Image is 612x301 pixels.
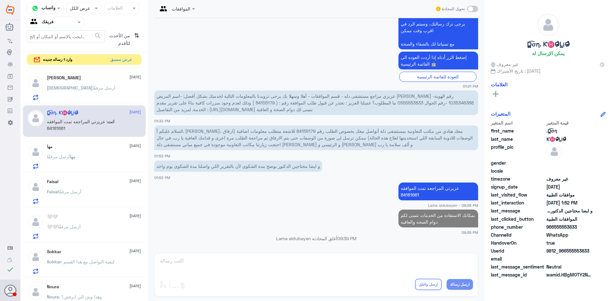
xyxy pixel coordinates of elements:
span: 01:31 PM [463,83,478,89]
span: تاريخ الأشتراك : [DATE] [491,68,606,74]
p: 11/9/2025, 1:31 PM [398,52,478,69]
img: whatsapp.png [30,4,40,13]
h5: 🤍🤍 [47,214,58,219]
span: 966555553833 [546,224,593,230]
button: ارسل رسالة [447,279,473,290]
span: غير معروف [546,176,593,182]
button: search [94,31,102,41]
span: null [546,255,593,262]
span: من الأحدث للأقدم [105,30,132,49]
span: last_interaction [491,199,545,206]
i: ⇅ [134,30,139,47]
span: [DATE] [129,213,141,219]
p: 11/9/2025, 1:52 PM [154,161,322,172]
span: [DATE] [129,248,141,254]
span: : عزيزتي المراجعه تمت الموافقه 84181661 [47,119,107,131]
span: أرسل مرفقًا [92,85,115,90]
span: عزيزي مراجع مستشفى دله - قسم الموافقات - أهلا وسهلا بك يرجى تزويدنا بالمعلومات التالية لخدمتك بشك... [157,93,474,112]
span: الموافقات الطبية [546,216,593,222]
span: 01:52 PM [154,154,170,158]
span: Faisal [47,189,58,194]
span: signup_date [491,183,545,190]
span: 01:52 PM [154,176,170,180]
span: غير معروف [491,61,518,68]
span: 2025-09-11T10:52:59.501Z [546,199,593,206]
img: Widebot Logo [6,5,14,15]
span: أرسل مرفقًا [58,224,81,229]
span: last_message [491,207,545,214]
p: 11/9/2025, 1:32 PM [154,90,478,115]
span: : وهذا وش الي انرفض؟ [59,294,102,299]
span: Sokkar [47,259,61,264]
span: email [491,255,545,262]
p: 11/9/2025, 9:39 PM [398,210,478,227]
input: ابحث بالإسم أو المكان أو إلخ.. [27,31,105,42]
span: 2 [546,232,593,238]
img: defaultAdmin.png [28,284,44,300]
span: 09:39 PM [337,236,356,241]
span: Lama aldubayan - 09:38 PM [428,203,478,208]
span: UserId [491,247,545,254]
h5: مها [47,144,53,149]
span: اسم المتغير [491,119,545,126]
h6: العلامات [491,82,507,87]
img: defaultAdmin.png [546,144,562,160]
span: true [546,240,593,246]
button: EN [7,245,13,251]
span: وارد 1 رساله جديده [43,57,72,62]
span: قيمة المتغير [546,119,593,126]
p: Lama aldubayan أغلق المحادثة [154,235,478,242]
span: انت [107,119,114,124]
button: الصورة الشخصية [4,284,16,297]
span: و ايضا محتاجين الدكتور يوضح مدة الشكوى لأن بالتقرير اللي واصلنا مدة الشكوى يوم واحد [546,207,593,214]
h6: المتغيرات [491,111,510,117]
h6: يمكن الإرسال له [532,50,565,56]
i: check [6,266,14,273]
img: defaultAdmin.png [28,144,44,160]
span: [DATE] [129,283,141,289]
span: : كيفية التواصل مع هذا القسم [61,259,115,264]
img: defaultAdmin.png [28,110,44,126]
span: null [546,160,593,166]
span: تحويل المحادثة [441,6,465,12]
span: Noura [47,294,59,299]
span: 🤍🤍 [47,224,58,229]
h5: ‏D̳͡σƞ. Ƙ♓O̷̴̷̴̐L̲ίO̷̴̷̴̐ [47,110,78,116]
img: yourTeam.svg [30,18,40,27]
span: HandoverOn [491,240,545,246]
span: last_message_sentiment [491,263,545,270]
span: 2025-09-11T10:30:32.574Z [546,183,593,190]
span: أرسل مرفقًا [58,189,81,194]
span: 01:32 PM [154,119,170,123]
h5: Mohammed Yousef Montaser [47,75,81,81]
img: defaultAdmin.png [28,75,44,91]
span: null [546,168,593,174]
span: 9812_966555553833 [546,247,593,254]
span: last_visited_flow [491,191,545,198]
span: [DATE] [129,109,141,115]
span: last_name [491,136,545,142]
span: first_name [491,127,545,134]
span: [DATE] [129,74,141,80]
span: last_clicked_button [491,216,545,222]
h5: Faisal [47,179,58,184]
img: defaultAdmin.png [28,214,44,230]
button: عرض مسبق [107,54,135,65]
span: [DEMOGRAPHIC_DATA] [47,85,92,90]
img: defaultAdmin.png [537,14,559,36]
span: 0 [546,263,593,270]
span: Ƙ♓O̷̴̷̴̐L̲ίO̷̴̷̴̐ [546,136,593,142]
h5: Sokkar [47,249,61,254]
button: ارسل واغلق [415,279,442,290]
p: 11/9/2025, 1:52 PM [154,125,478,150]
img: defaultAdmin.png [28,179,44,195]
img: defaultAdmin.png [28,249,44,265]
span: 09:39 PM [462,230,478,235]
span: wamid.HBgMOTY2NTU1NTUzODMzFQIAEhgUM0EyOUUwRUE2RTU2RjM1RTNGQUEA [546,271,593,278]
span: مها [70,154,76,159]
span: profile_pic [491,144,545,158]
span: [DATE] [129,178,141,184]
span: timezone [491,176,545,182]
span: ‏D̳͡σƞ. [546,127,593,134]
p: 11/9/2025, 9:38 PM [398,183,478,200]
